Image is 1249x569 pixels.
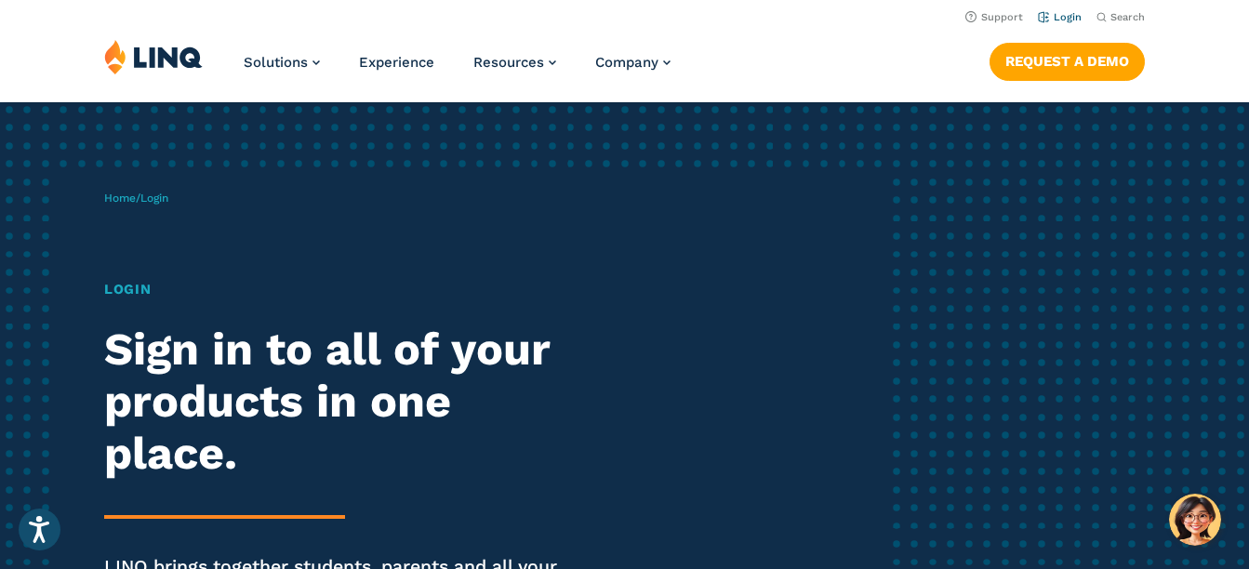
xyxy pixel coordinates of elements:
[359,54,434,71] a: Experience
[473,54,544,71] span: Resources
[965,11,1023,23] a: Support
[244,39,671,100] nav: Primary Navigation
[104,192,136,205] a: Home
[140,192,168,205] span: Login
[990,39,1145,80] nav: Button Navigation
[1096,10,1145,24] button: Open Search Bar
[104,324,585,479] h2: Sign in to all of your products in one place.
[244,54,308,71] span: Solutions
[1038,11,1082,23] a: Login
[1169,494,1221,546] button: Hello, have a question? Let’s chat.
[104,39,203,74] img: LINQ | K‑12 Software
[244,54,320,71] a: Solutions
[104,192,168,205] span: /
[990,43,1145,80] a: Request a Demo
[1110,11,1145,23] span: Search
[104,279,585,299] h1: Login
[595,54,658,71] span: Company
[595,54,671,71] a: Company
[473,54,556,71] a: Resources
